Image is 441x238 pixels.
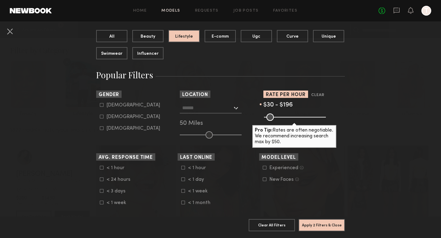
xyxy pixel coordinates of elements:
[182,93,208,97] span: Location
[107,103,160,107] div: [DEMOGRAPHIC_DATA]
[266,93,306,97] span: Rate per Hour
[277,30,308,42] button: Curve
[107,166,130,170] div: < 1 hour
[269,166,298,170] div: Experienced
[132,47,164,59] button: Influencer
[107,201,130,205] div: < 1 week
[299,219,345,231] button: Apply 2 Filters & Close
[188,189,212,193] div: < 1 week
[99,155,153,160] span: Avg. Response Time
[188,178,212,181] div: < 1 day
[205,30,236,42] button: E-comm
[96,47,127,59] button: Swimwear
[180,121,261,126] div: 50 Miles
[195,9,219,13] a: Requests
[99,93,119,97] span: Gender
[421,6,431,16] a: T
[96,30,127,42] button: All
[107,115,160,119] div: [DEMOGRAPHIC_DATA]
[168,30,200,42] button: Lifestyle
[107,178,130,181] div: < 24 hours
[263,102,293,108] span: $30 - $196
[188,201,212,205] div: < 1 month
[5,26,15,36] button: Cancel
[5,26,15,37] common-close-button: Cancel
[311,92,324,99] button: Clear
[96,69,345,81] h3: Popular Filters
[269,178,294,181] div: New Faces
[188,166,212,170] div: < 1 hour
[107,127,160,130] div: [DEMOGRAPHIC_DATA]
[107,189,130,193] div: < 3 days
[249,219,295,231] button: Clear All Filters
[132,30,164,42] button: Beauty
[180,155,212,160] span: Last Online
[241,30,272,42] button: Ugc
[233,9,259,13] a: Job Posts
[252,125,336,148] div: Rates are often negotiable. We recommend increasing search max by $50.
[133,9,147,13] a: Home
[262,155,296,160] span: Model Level
[161,9,180,13] a: Models
[313,30,344,42] button: Unique
[273,9,297,13] a: Favorites
[255,128,273,133] b: Pro Tip:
